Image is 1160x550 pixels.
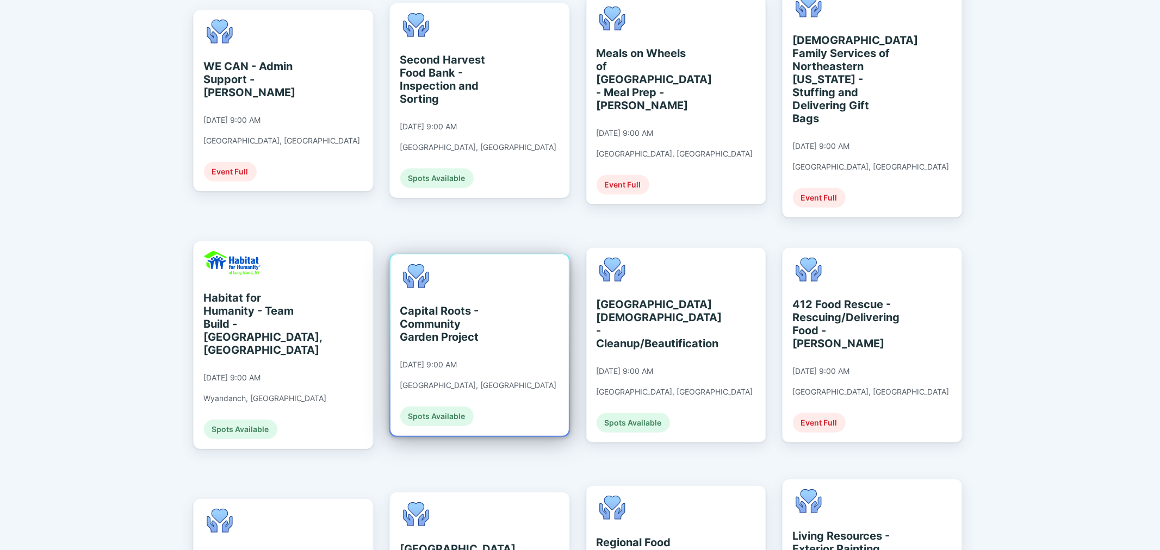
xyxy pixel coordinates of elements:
[597,47,696,112] div: Meals on Wheels of [GEOGRAPHIC_DATA] - Meal Prep - [PERSON_NAME]
[793,162,950,172] div: [GEOGRAPHIC_DATA], [GEOGRAPHIC_DATA]
[793,366,850,376] div: [DATE] 9:00 AM
[597,128,654,138] div: [DATE] 9:00 AM
[793,413,846,433] div: Event Full
[597,175,649,195] div: Event Full
[597,366,654,376] div: [DATE] 9:00 AM
[204,115,261,125] div: [DATE] 9:00 AM
[400,304,500,343] div: Capital Roots - Community Garden Project
[793,34,892,125] div: [DEMOGRAPHIC_DATA] Family Services of Northeastern [US_STATE] - Stuffing and Delivering Gift Bags
[793,188,846,208] div: Event Full
[793,298,892,350] div: 412 Food Rescue - Rescuing/Delivering Food - [PERSON_NAME]
[597,298,696,350] div: [GEOGRAPHIC_DATA][DEMOGRAPHIC_DATA] - Cleanup/Beautification
[400,122,457,132] div: [DATE] 9:00 AM
[793,141,850,151] div: [DATE] 9:00 AM
[400,168,474,188] div: Spots Available
[204,393,327,403] div: Wyandanch, [GEOGRAPHIC_DATA]
[204,291,303,357] div: Habitat for Humanity - Team Build - [GEOGRAPHIC_DATA], [GEOGRAPHIC_DATA]
[597,387,753,397] div: [GEOGRAPHIC_DATA], [GEOGRAPHIC_DATA]
[400,360,457,370] div: [DATE] 9:00 AM
[204,420,277,439] div: Spots Available
[597,413,670,433] div: Spots Available
[400,380,557,390] div: [GEOGRAPHIC_DATA], [GEOGRAPHIC_DATA]
[400,407,474,426] div: Spots Available
[204,162,257,182] div: Event Full
[597,149,753,159] div: [GEOGRAPHIC_DATA], [GEOGRAPHIC_DATA]
[400,142,557,152] div: [GEOGRAPHIC_DATA], [GEOGRAPHIC_DATA]
[204,373,261,383] div: [DATE] 9:00 AM
[204,60,303,99] div: WE CAN - Admin Support - [PERSON_NAME]
[400,53,500,105] div: Second Harvest Food Bank - Inspection and Sorting
[204,136,361,146] div: [GEOGRAPHIC_DATA], [GEOGRAPHIC_DATA]
[793,387,950,397] div: [GEOGRAPHIC_DATA], [GEOGRAPHIC_DATA]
